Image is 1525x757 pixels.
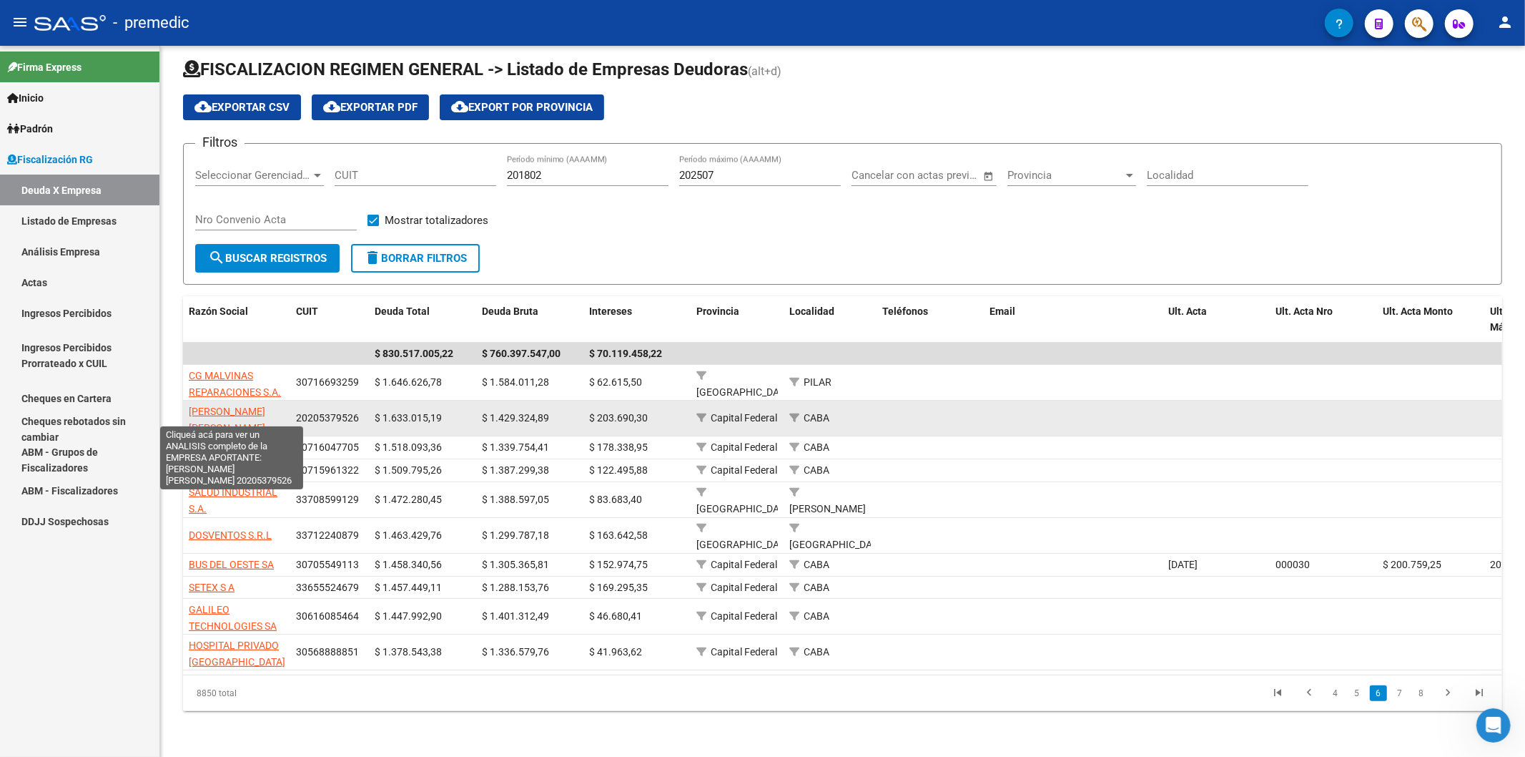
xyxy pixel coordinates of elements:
span: Ult. Acta Monto [1383,306,1453,317]
span: 33655524679 [296,582,359,593]
mat-icon: cloud_download [451,98,468,115]
span: $ 62.615,50 [589,376,642,388]
span: CUIT [296,306,318,317]
span: [PERSON_NAME] [PERSON_NAME] [189,406,265,434]
datatable-header-cell: Ult. Acta Nro [1270,296,1377,343]
span: Fiscalización RG [7,152,93,167]
a: 5 [1348,685,1366,701]
span: $ 1.336.579,76 [482,646,549,658]
span: Exportar CSV [194,101,290,114]
a: 4 [1327,685,1344,701]
a: go to next page [1434,685,1461,701]
span: [GEOGRAPHIC_DATA] [696,503,793,514]
span: 202503 [1490,559,1524,570]
span: Export por Provincia [451,101,593,114]
a: go to first page [1264,685,1291,701]
span: Inicio [7,90,44,106]
span: Exportar PDF [323,101,418,114]
datatable-header-cell: Teléfonos [877,296,984,343]
span: 20205379526 [296,412,359,424]
span: - premedic [113,7,189,39]
span: $ 200.759,25 [1383,559,1441,570]
span: Borrar Filtros [364,252,467,265]
span: $ 1.518.093,36 [375,441,442,453]
span: Capital Federal [711,559,777,570]
span: $ 203.690,30 [589,412,648,424]
span: CABA [804,646,829,658]
a: 7 [1391,685,1408,701]
mat-icon: cloud_download [194,98,212,115]
button: Open calendar [980,168,997,185]
span: 30568888851 [296,646,359,658]
span: Provincia [1007,169,1123,182]
span: Capital Federal [711,582,777,593]
datatable-header-cell: Intereses [583,296,691,343]
mat-icon: person [1496,14,1514,31]
datatable-header-cell: Razón Social [183,296,290,343]
span: Capital Federal [711,412,777,424]
span: $ 152.974,75 [589,559,648,570]
li: page 7 [1389,681,1411,705]
span: $ 1.305.365,81 [482,559,549,570]
span: CABA [804,559,829,570]
datatable-header-cell: Ult. Acta Monto [1377,296,1484,343]
span: $ 1.429.324,89 [482,412,549,424]
span: DOSVENTOS S.R.L [189,529,272,541]
span: Ult. Acta [1168,306,1207,317]
span: PILAR [804,376,831,388]
span: $ 178.338,95 [589,441,648,453]
span: [GEOGRAPHIC_DATA] [696,539,793,550]
span: $ 1.387.299,38 [482,464,549,476]
span: Ult. Acta Nro [1275,306,1333,317]
span: $ 169.295,35 [589,582,648,593]
li: page 8 [1411,681,1432,705]
span: $ 1.288.153,76 [482,582,549,593]
span: Intereses [589,306,632,317]
span: AVES DEL TIGRE S.A. [189,464,282,476]
span: $ 1.646.626,78 [375,376,442,388]
span: [DATE] [1168,559,1198,570]
span: 30716693259 [296,376,359,388]
div: 8850 total [183,675,444,711]
span: $ 1.584.011,28 [482,376,549,388]
datatable-header-cell: Ult. Acta [1163,296,1270,343]
span: CABA [804,582,829,593]
li: page 6 [1368,681,1389,705]
button: Export por Provincia [440,94,604,120]
span: $ 122.495,88 [589,464,648,476]
span: 30616085464 [296,610,359,622]
datatable-header-cell: Deuda Total [369,296,476,343]
span: Deuda Bruta [482,306,538,317]
span: BUS DEL OESTE SA [189,559,274,570]
a: 8 [1413,685,1430,701]
span: Seleccionar Gerenciador [195,169,311,182]
span: SETEX S A [189,582,235,593]
span: Padrón [7,121,53,137]
span: CABA [804,441,829,453]
span: 33708599129 [296,494,359,505]
span: 30705549113 [296,559,359,570]
span: $ 83.683,40 [589,494,642,505]
span: Capital Federal [711,441,777,453]
span: SALUD INDUSTRIAL S.A. [189,487,277,514]
span: Buscar Registros [208,252,327,265]
span: $ 70.119.458,22 [589,348,662,359]
datatable-header-cell: Provincia [691,296,784,343]
span: [GEOGRAPHIC_DATA] [789,539,886,550]
span: Teléfonos [882,306,928,317]
span: $ 830.517.005,22 [375,348,453,359]
datatable-header-cell: CUIT [290,296,369,343]
span: Mostrar totalizadores [385,212,488,229]
span: Capital Federal [711,464,777,476]
li: page 4 [1325,681,1346,705]
span: $ 1.378.543,38 [375,646,442,658]
span: $ 1.457.449,11 [375,582,442,593]
mat-icon: delete [364,249,381,266]
a: go to previous page [1295,685,1323,701]
span: Deuda Total [375,306,430,317]
span: $ 1.388.597,05 [482,494,549,505]
span: 33712240879 [296,529,359,541]
span: FISCALIZACION REGIMEN GENERAL -> Listado de Empresas Deudoras [183,59,748,79]
li: page 5 [1346,681,1368,705]
span: 30716047705 [296,441,359,453]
